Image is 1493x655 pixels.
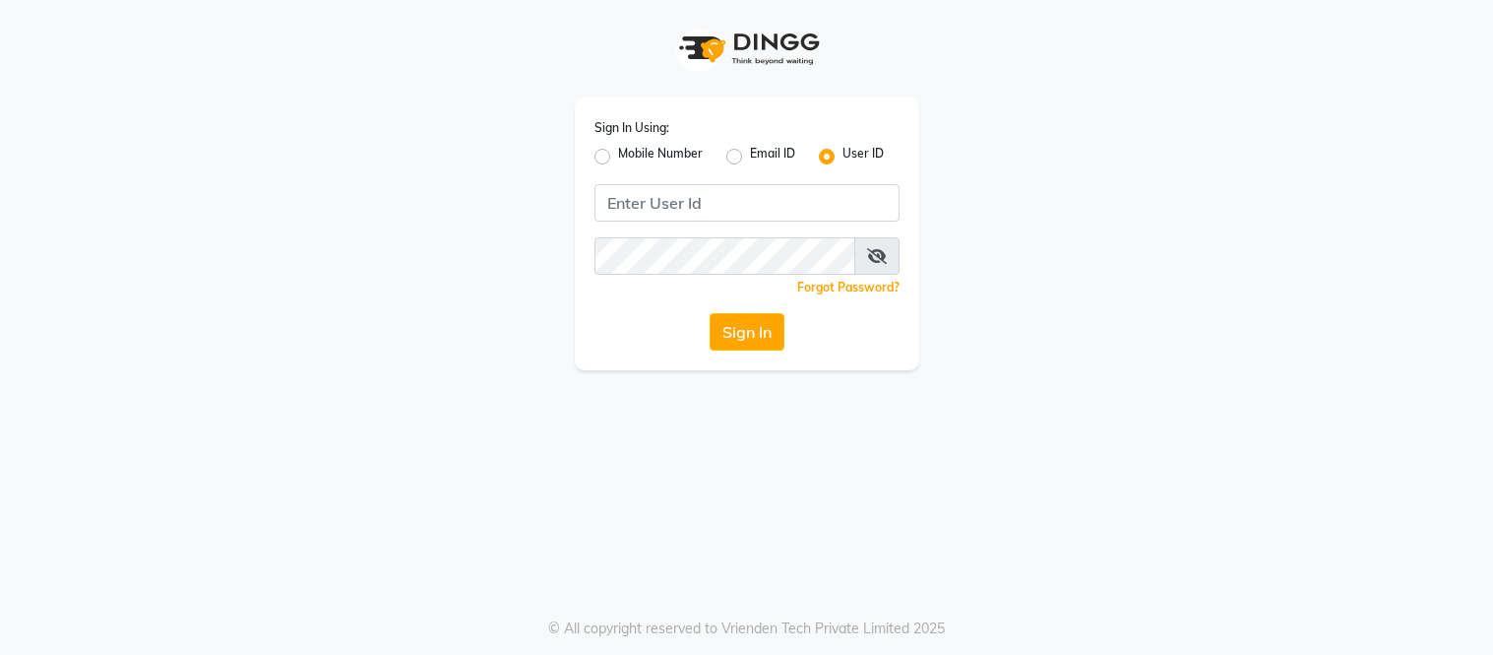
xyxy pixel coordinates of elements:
label: Sign In Using: [594,119,669,137]
input: Username [594,184,900,222]
label: User ID [842,145,884,168]
img: logo1.svg [668,20,826,78]
input: Username [594,237,855,275]
label: Email ID [750,145,795,168]
a: Forgot Password? [797,280,900,295]
label: Mobile Number [618,145,703,168]
button: Sign In [710,313,784,351]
